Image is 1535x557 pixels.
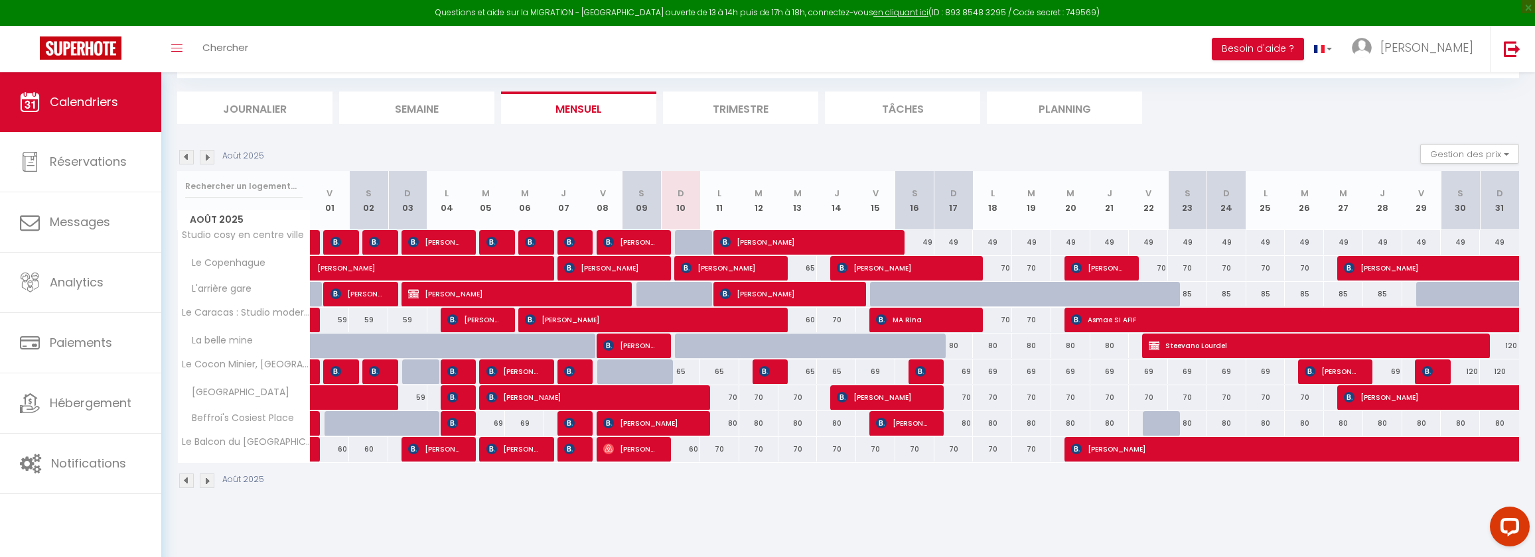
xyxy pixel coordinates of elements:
span: L'arrière gare [180,282,255,296]
div: 70 [1246,256,1285,280]
th: 14 [817,171,856,230]
th: 16 [895,171,934,230]
li: Semaine [339,92,494,124]
iframe: LiveChat chat widget [1479,501,1535,557]
abbr: V [327,187,332,200]
th: 19 [1012,171,1051,230]
th: 05 [467,171,506,230]
div: 69 [505,411,544,436]
span: [PERSON_NAME] [681,255,772,280]
span: La belle mine [180,334,256,348]
abbr: L [991,187,995,200]
th: 02 [349,171,388,230]
th: 28 [1363,171,1402,230]
span: [PERSON_NAME] [564,359,577,384]
span: [PERSON_NAME] [486,385,695,410]
div: 70 [895,437,934,462]
th: 04 [427,171,467,230]
div: 49 [1090,230,1130,255]
abbr: M [755,187,763,200]
span: [PERSON_NAME] [369,229,382,255]
span: [PERSON_NAME] [759,359,772,384]
div: 49 [1207,230,1246,255]
div: 65 [661,359,700,384]
abbr: M [794,187,802,200]
div: 80 [1363,411,1402,436]
div: 49 [1168,230,1207,255]
div: 70 [934,437,974,462]
div: 70 [1285,385,1324,410]
th: 06 [505,171,544,230]
div: 69 [1363,359,1402,384]
div: 70 [739,437,778,462]
div: 49 [1363,230,1402,255]
div: 49 [1012,230,1051,255]
div: 70 [1168,385,1207,410]
span: [PERSON_NAME] [720,281,851,306]
div: 80 [1480,411,1519,436]
div: 60 [311,437,350,462]
th: 27 [1324,171,1363,230]
span: [GEOGRAPHIC_DATA] [180,385,293,400]
div: 70 [1246,385,1285,410]
span: Calendriers [50,93,118,110]
img: ... [1352,38,1372,58]
abbr: M [1066,187,1074,200]
span: [PERSON_NAME] [915,359,928,384]
span: MA Rina [876,307,968,332]
span: [PERSON_NAME] [1422,359,1435,384]
span: [PERSON_NAME] [564,255,656,280]
abbr: D [950,187,957,200]
span: [PERSON_NAME] [486,359,539,384]
th: 15 [856,171,895,230]
span: Le Cocon Minier, [GEOGRAPHIC_DATA] [180,359,313,369]
th: 31 [1480,171,1519,230]
span: Chercher [202,40,248,54]
div: 80 [1012,411,1051,436]
div: 80 [1285,411,1324,436]
span: [PERSON_NAME] [317,249,500,274]
li: Mensuel [501,92,656,124]
div: 80 [973,411,1012,436]
div: 69 [1012,359,1051,384]
img: logout [1504,40,1520,57]
div: 85 [1324,282,1363,306]
abbr: S [366,187,372,200]
p: Août 2025 [222,150,264,162]
a: [PERSON_NAME] [311,256,350,281]
abbr: J [1107,187,1112,200]
div: 70 [1012,437,1051,462]
div: 80 [1168,411,1207,436]
a: en cliquant ici [873,7,928,18]
span: Studio cosy en centre ville [180,230,304,240]
div: 70 [973,385,1012,410]
div: 70 [817,437,856,462]
div: 120 [1480,359,1519,384]
div: 69 [973,359,1012,384]
abbr: V [1418,187,1424,200]
div: 49 [1246,230,1285,255]
span: [PERSON_NAME] [525,307,773,332]
div: 85 [1246,282,1285,306]
input: Rechercher un logement... [185,174,303,198]
div: 70 [1207,385,1246,410]
span: [PERSON_NAME] [447,385,461,410]
th: 22 [1129,171,1168,230]
th: 10 [661,171,700,230]
li: Journalier [177,92,332,124]
a: [PERSON_NAME] [311,308,317,333]
li: Tâches [825,92,980,124]
div: 70 [1129,385,1168,410]
a: [PERSON_NAME] [311,359,317,385]
div: 80 [817,411,856,436]
abbr: S [638,187,644,200]
span: [PERSON_NAME] [447,410,461,436]
div: 65 [778,256,818,280]
span: [PERSON_NAME] Matam [330,359,344,384]
div: 49 [1441,230,1480,255]
div: 80 [1051,411,1090,436]
div: 70 [973,437,1012,462]
div: 85 [1207,282,1246,306]
abbr: J [1380,187,1385,200]
div: 70 [1207,256,1246,280]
